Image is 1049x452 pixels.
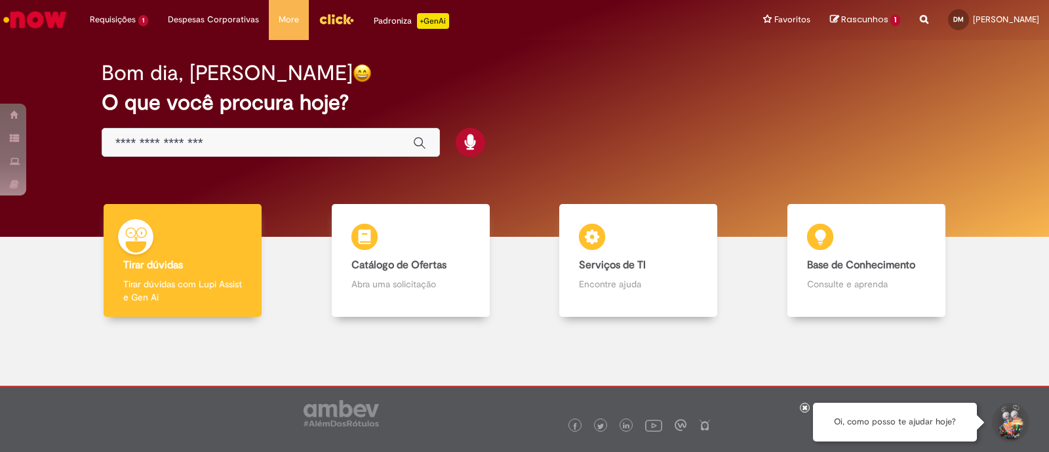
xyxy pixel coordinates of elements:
[699,419,711,431] img: logo_footer_naosei.png
[297,204,525,318] a: Catálogo de Ofertas Abra uma solicitação
[279,13,299,26] span: More
[304,400,379,426] img: logo_footer_ambev_rotulo_gray.png
[90,13,136,26] span: Requisições
[168,13,259,26] span: Despesas Corporativas
[353,64,372,83] img: happy-face.png
[319,9,354,29] img: click_logo_yellow_360x200.png
[579,258,646,272] b: Serviços de TI
[813,403,977,442] div: Oi, como posso te ajudar hoje?
[753,204,981,318] a: Base de Conhecimento Consulte e aprenda
[351,258,446,272] b: Catálogo de Ofertas
[579,277,698,291] p: Encontre ajuda
[123,258,183,272] b: Tirar dúvidas
[645,417,662,434] img: logo_footer_youtube.png
[990,403,1029,442] button: Iniciar Conversa de Suporte
[138,15,148,26] span: 1
[774,13,810,26] span: Favoritos
[953,15,964,24] span: DM
[524,204,753,318] a: Serviços de TI Encontre ajuda
[890,14,900,26] span: 1
[572,423,578,430] img: logo_footer_facebook.png
[102,91,947,114] h2: O que você procura hoje?
[417,13,449,29] p: +GenAi
[597,423,604,430] img: logo_footer_twitter.png
[830,14,900,26] a: Rascunhos
[69,204,297,318] a: Tirar dúvidas Tirar dúvidas com Lupi Assist e Gen Ai
[351,277,470,291] p: Abra uma solicitação
[123,277,242,304] p: Tirar dúvidas com Lupi Assist e Gen Ai
[102,62,353,85] h2: Bom dia, [PERSON_NAME]
[807,258,915,272] b: Base de Conhecimento
[973,14,1039,25] span: [PERSON_NAME]
[374,13,449,29] div: Padroniza
[675,419,686,431] img: logo_footer_workplace.png
[841,13,888,26] span: Rascunhos
[1,7,69,33] img: ServiceNow
[623,422,629,430] img: logo_footer_linkedin.png
[807,277,926,291] p: Consulte e aprenda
